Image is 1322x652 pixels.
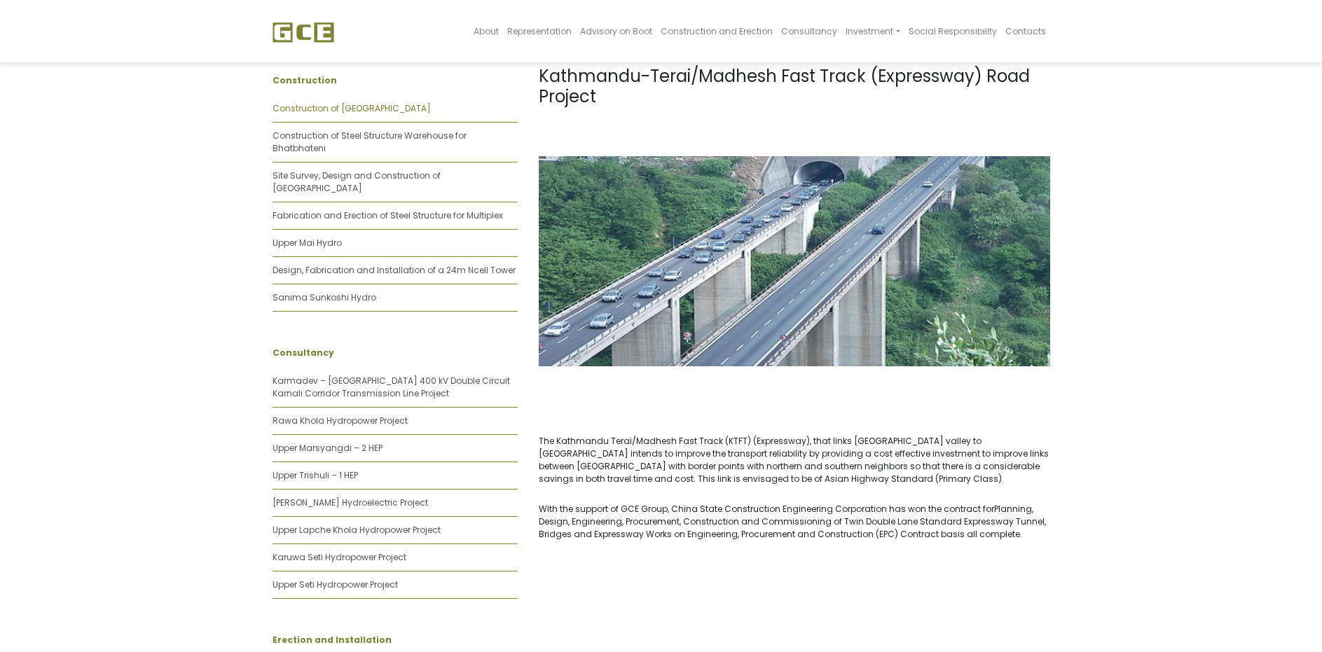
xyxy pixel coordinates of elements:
[661,25,773,37] span: Construction and Erection
[273,497,428,508] a: [PERSON_NAME] Hydroelectric Project
[539,156,1050,366] img: Fast-track.jpg
[273,442,383,454] a: Upper Marsyangdi – 2 HEP
[273,102,431,114] a: Construction of [GEOGRAPHIC_DATA]
[656,4,777,58] a: Construction and Erection
[273,524,441,536] a: Upper Lapche Khola Hydropower Project
[909,25,997,37] span: Social Responsibility
[273,634,518,646] p: Erection and Installation
[904,4,1001,58] a: Social Responsibility
[580,25,652,37] span: Advisory on Boot
[273,209,503,221] a: Fabrication and Erection of Steel Structure for Multiplex
[273,578,398,590] a: Upper Seti Hydropower Project
[273,469,358,481] a: Upper Trishuli – 1 HEP
[846,25,893,37] span: Investment
[273,74,518,87] p: Construction
[273,415,408,426] a: Rawa Khola Hydropower Project
[539,67,1050,107] h1: Kathmandu-Terai/Madhesh Fast Track (Expressway) Road Project
[576,4,656,58] a: Advisory on Boot
[273,375,510,399] a: Karmadev – [GEOGRAPHIC_DATA] 400 kV Double Circuit Karnali Corridor Transmission Line Project
[1001,4,1050,58] a: Contacts
[539,503,1046,540] span: Planning, Design, Engineering, Procurement, Construction and Commissioning of Twin Double Lane St...
[539,503,1050,541] p: With the support of GCE Group, China State Construction Engineering Corporation has won the contr...
[503,4,576,58] a: Representation
[777,4,841,58] a: Consultancy
[781,25,837,37] span: Consultancy
[273,551,406,563] a: Karuwa Seti Hydropower Project
[469,4,503,58] a: About
[273,291,376,303] a: Sanima Sunkoshi Hydro
[1005,25,1046,37] span: Contacts
[539,435,1049,485] span: The Kathmandu Terai/Madhesh Fast Track (KTFT) (Expressway), that links [GEOGRAPHIC_DATA] valley t...
[273,169,441,194] a: Site Survey, Design and Construction of [GEOGRAPHIC_DATA]
[273,22,334,43] img: GCE Group
[841,4,904,58] a: Investment
[474,25,499,37] span: About
[273,130,467,154] a: Construction of Steel Structure Warehouse for Bhatbhateni
[273,237,342,249] a: Upper Mai Hydro
[273,264,516,276] a: Design, Fabrication and Installation of a 24m Ncell Tower
[507,25,572,37] span: Representation
[273,347,518,359] p: Consultancy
